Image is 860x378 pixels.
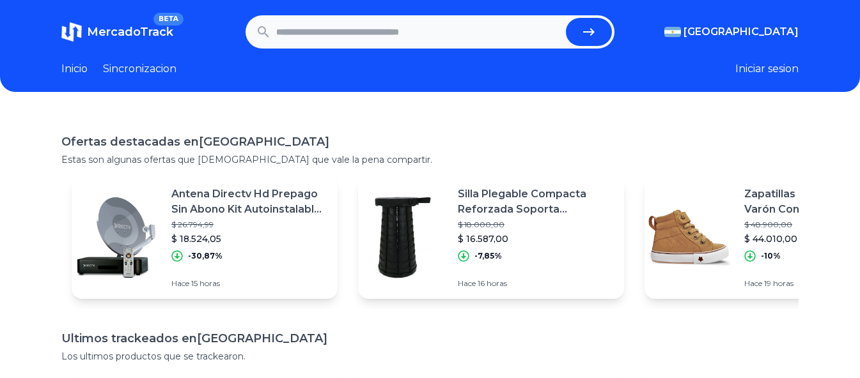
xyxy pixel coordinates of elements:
[458,220,614,230] p: $ 18.000,00
[684,24,799,40] span: [GEOGRAPHIC_DATA]
[61,329,799,347] h1: Ultimos trackeados en [GEOGRAPHIC_DATA]
[358,176,624,299] a: Featured imageSilla Plegable Compacta Reforzada Soporta [GEOGRAPHIC_DATA]$ 18.000,00$ 16.587,00-7...
[664,24,799,40] button: [GEOGRAPHIC_DATA]
[61,133,799,151] h1: Ofertas destacadas en [GEOGRAPHIC_DATA]
[87,25,173,39] span: MercadoTrack
[72,176,338,299] a: Featured imageAntena Directv Hd Prepago Sin Abono Kit Autoinstalable 46 Cm$ 26.794,99$ 18.524,05-...
[458,186,614,217] p: Silla Plegable Compacta Reforzada Soporta [GEOGRAPHIC_DATA]
[72,193,161,282] img: Featured image
[735,61,799,77] button: Iniciar sesion
[645,193,734,282] img: Featured image
[171,186,327,217] p: Antena Directv Hd Prepago Sin Abono Kit Autoinstalable 46 Cm
[761,251,781,261] p: -10%
[458,278,614,289] p: Hace 16 horas
[61,350,799,363] p: Los ultimos productos que se trackearon.
[61,153,799,166] p: Estas son algunas ofertas que [DEMOGRAPHIC_DATA] que vale la pena compartir.
[358,193,448,282] img: Featured image
[188,251,223,261] p: -30,87%
[171,220,327,230] p: $ 26.794,99
[61,61,88,77] a: Inicio
[171,278,327,289] p: Hace 15 horas
[171,232,327,245] p: $ 18.524,05
[153,13,184,26] span: BETA
[664,27,681,37] img: Argentina
[61,22,173,42] a: MercadoTrackBETA
[103,61,176,77] a: Sincronizacion
[474,251,502,261] p: -7,85%
[458,232,614,245] p: $ 16.587,00
[61,22,82,42] img: MercadoTrack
